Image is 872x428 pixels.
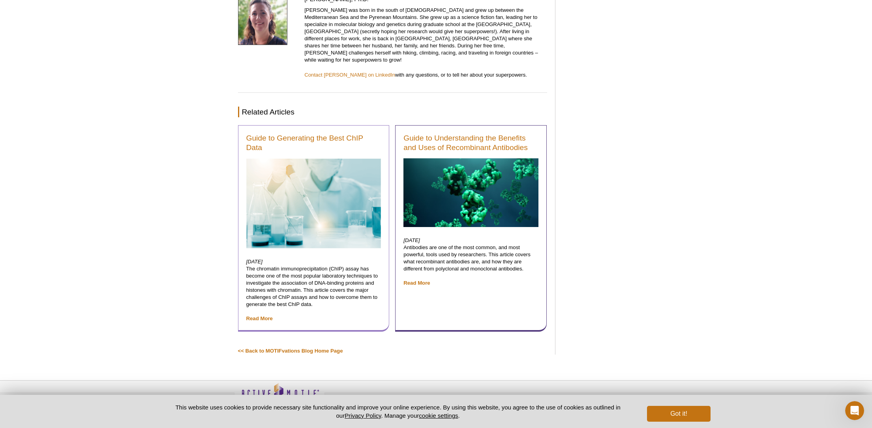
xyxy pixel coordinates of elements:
a: Read More [246,315,273,321]
img: Best ChIP results [246,158,381,249]
button: Got it! [647,406,710,422]
img: Active Motif, [234,381,325,413]
a: Contact [PERSON_NAME] on LinkedIn [304,72,395,78]
a: Privacy Policy [345,412,381,419]
p: [PERSON_NAME] was born in the south of [DEMOGRAPHIC_DATA] and grew up between the Mediterranean S... [304,7,547,64]
p: with any questions, or to tell her about your superpowers. [304,71,547,79]
a: << Back to MOTIFvations Blog Home Page [238,348,343,354]
a: Guide to Understanding the Benefits and Uses of Recombinant Antibodies [403,133,538,152]
p: Antibodies are one of the most common, and most powerful, tools used by researchers. This article... [403,237,538,287]
h2: Related Articles [238,107,547,117]
p: This website uses cookies to provide necessary site functionality and improve your online experie... [162,403,634,420]
table: Click to Verify - This site chose Symantec SSL for secure e-commerce and confidential communicati... [550,394,609,412]
a: Guide to Generating the Best ChIP Data [246,133,381,152]
p: The chromatin immunoprecipitation (ChIP) assay has become one of the most popular laboratory tech... [246,258,381,322]
img: Guide to Understanding the Benefits and Uses of Recombinant Antibodies [403,158,538,227]
em: [DATE] [246,259,263,265]
iframe: Intercom live chat [845,401,864,420]
a: Read More [403,280,430,286]
button: cookie settings [419,412,458,419]
em: [DATE] [403,237,420,243]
